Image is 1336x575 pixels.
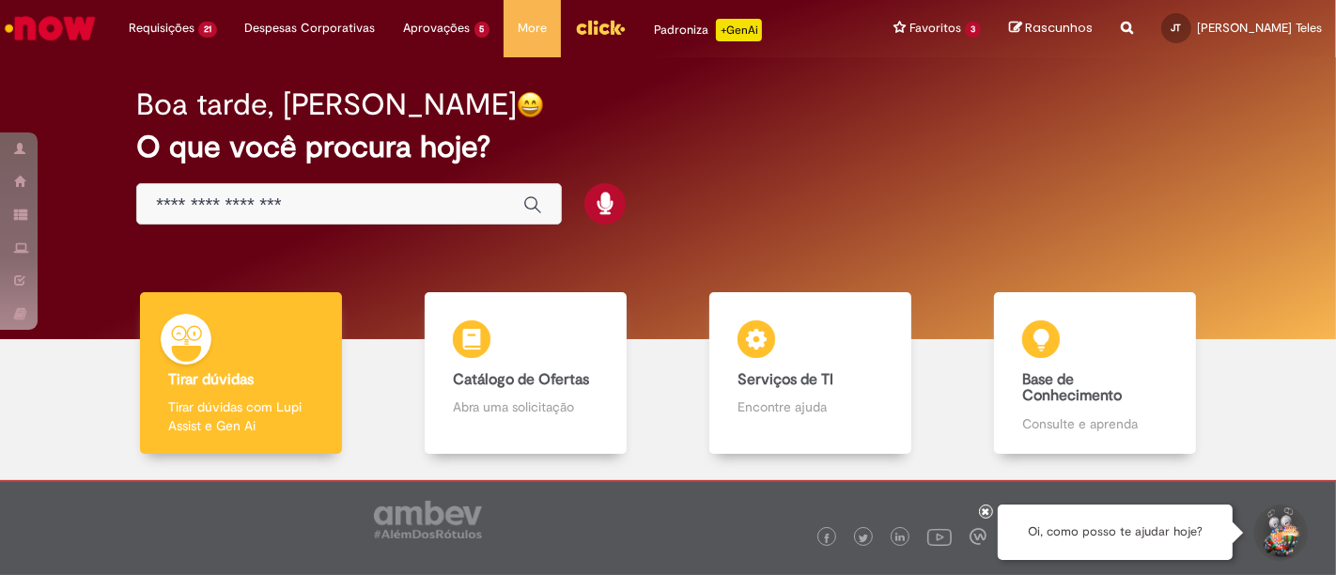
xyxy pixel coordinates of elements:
img: ServiceNow [2,9,99,47]
img: logo_footer_workplace.png [970,528,986,545]
img: logo_footer_twitter.png [859,534,868,543]
a: Rascunhos [1009,20,1093,38]
a: Tirar dúvidas Tirar dúvidas com Lupi Assist e Gen Ai [99,292,383,455]
span: Rascunhos [1025,19,1093,37]
span: Requisições [129,19,194,38]
span: Aprovações [404,19,471,38]
p: Encontre ajuda [738,397,882,416]
img: happy-face.png [517,91,544,118]
b: Catálogo de Ofertas [453,370,589,389]
a: Catálogo de Ofertas Abra uma solicitação [383,292,668,455]
a: Serviços de TI Encontre ajuda [668,292,953,455]
span: [PERSON_NAME] Teles [1197,20,1322,36]
h2: Boa tarde, [PERSON_NAME] [136,88,517,121]
span: 5 [474,22,490,38]
span: JT [1172,22,1182,34]
p: +GenAi [716,19,762,41]
p: Consulte e aprenda [1022,414,1167,433]
h2: O que você procura hoje? [136,131,1200,163]
b: Base de Conhecimento [1022,370,1122,406]
button: Iniciar Conversa de Suporte [1251,505,1308,561]
span: Despesas Corporativas [245,19,376,38]
img: logo_footer_facebook.png [822,534,831,543]
div: Oi, como posso te ajudar hoje? [998,505,1233,560]
img: click_logo_yellow_360x200.png [575,13,626,41]
b: Tirar dúvidas [168,370,254,389]
a: Base de Conhecimento Consulte e aprenda [953,292,1237,455]
p: Abra uma solicitação [453,397,598,416]
div: Padroniza [654,19,762,41]
img: logo_footer_ambev_rotulo_gray.png [374,501,482,538]
span: More [518,19,547,38]
span: Favoritos [909,19,961,38]
img: logo_footer_linkedin.png [895,533,905,544]
b: Serviços de TI [738,370,833,389]
span: 3 [965,22,981,38]
p: Tirar dúvidas com Lupi Assist e Gen Ai [168,397,313,435]
span: 21 [198,22,217,38]
img: logo_footer_youtube.png [927,524,952,549]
